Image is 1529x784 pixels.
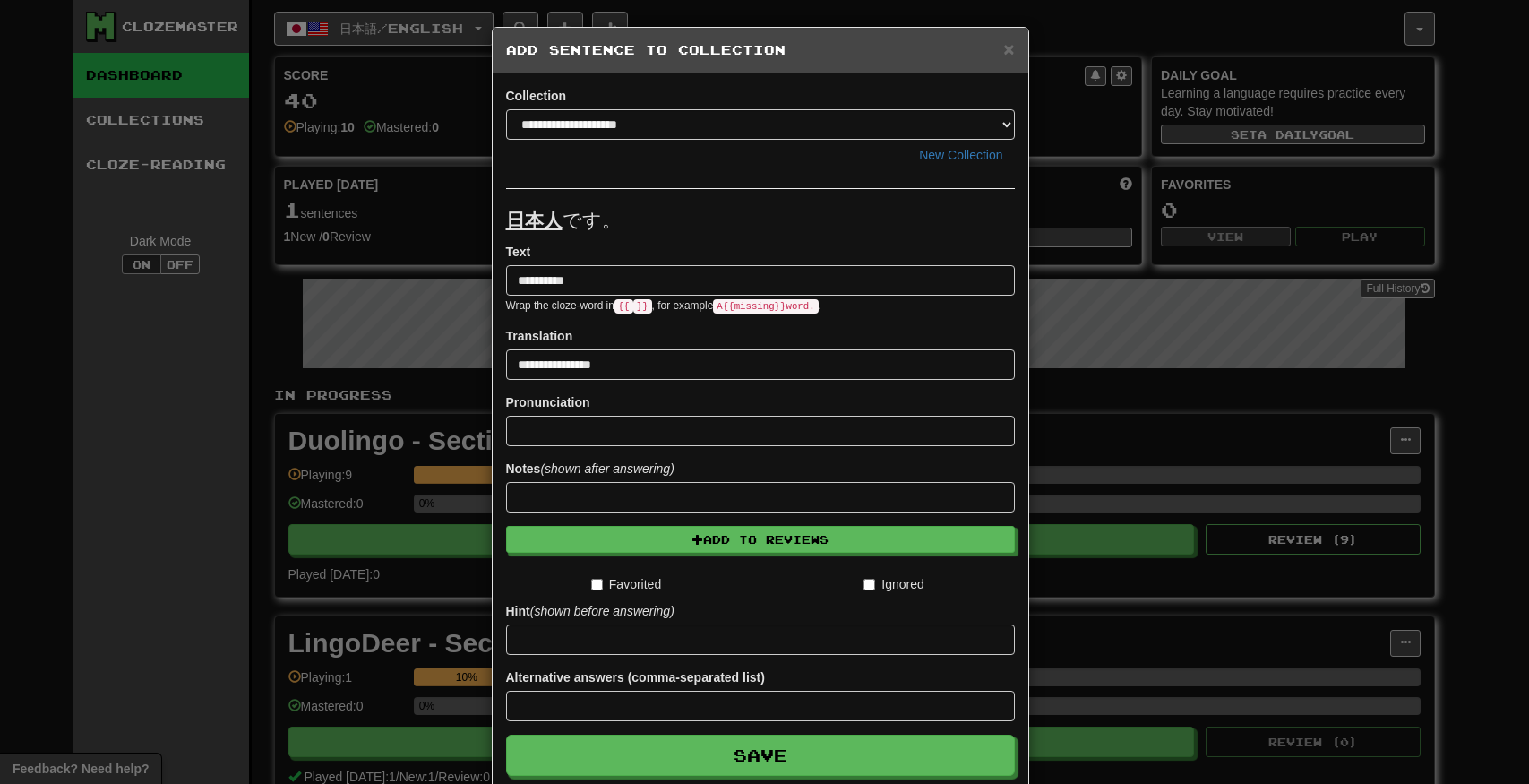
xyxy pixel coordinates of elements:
[713,299,818,314] code: A {{ missing }} word.
[506,668,765,686] label: Alternative answers (comma-separated list)
[506,602,674,620] label: Hint
[591,575,661,593] label: Favorited
[506,526,1015,553] button: Add to Reviews
[506,393,590,411] label: Pronunciation
[633,299,652,314] code: }}
[506,243,531,261] label: Text
[863,579,875,590] input: Ignored
[1003,39,1014,58] button: Close
[863,575,923,593] label: Ignored
[506,299,821,312] small: Wrap the cloze-word in , for example .
[506,327,573,345] label: Translation
[591,579,603,590] input: Favorited
[530,604,674,618] em: (shown before answering)
[506,460,674,478] label: Notes
[614,299,633,314] code: {{
[1003,39,1014,59] span: ×
[506,210,563,230] u: 日本人
[506,735,1015,776] button: Save
[506,207,1015,234] p: です。
[907,140,1014,170] button: New Collection
[506,41,1015,59] h5: Add Sentence to Collection
[540,461,674,476] em: (shown after answering)
[506,87,567,105] label: Collection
